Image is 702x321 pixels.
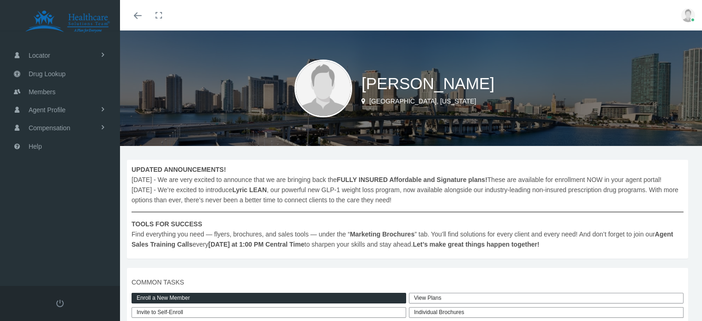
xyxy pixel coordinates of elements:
span: COMMON TASKS [132,277,684,287]
div: Individual Brochures [409,307,684,318]
span: Compensation [29,119,70,137]
img: user-placeholder.jpg [681,8,695,22]
a: Invite to Self-Enroll [132,307,406,318]
img: HEALTHCARE SOLUTIONS TEAM, LLC [12,10,123,33]
b: Marketing Brochures [350,230,414,238]
span: [GEOGRAPHIC_DATA], [US_STATE] [369,97,476,105]
span: [DATE] - We are very excited to announce that we are bringing back the These are available for en... [132,164,684,249]
a: Enroll a New Member [132,293,406,303]
span: Locator [29,47,50,64]
b: Let’s make great things happen together! [413,241,540,248]
b: TOOLS FOR SUCCESS [132,220,202,228]
span: Agent Profile [29,101,66,119]
img: user-placeholder.jpg [294,60,352,117]
b: UPDATED ANNOUNCEMENTS! [132,166,226,173]
b: [DATE] at 1:00 PM Central Time [209,241,305,248]
span: Help [29,138,42,155]
a: View Plans [409,293,684,303]
b: FULLY INSURED Affordable and Signature plans! [337,176,487,183]
span: [PERSON_NAME] [361,74,494,92]
b: Lyric LEAN [232,186,267,194]
span: Drug Lookup [29,65,66,83]
span: Members [29,83,55,101]
b: Agent Sales Training Calls [132,230,673,248]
